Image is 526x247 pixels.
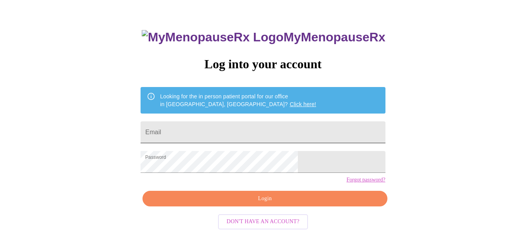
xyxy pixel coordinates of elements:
h3: Log into your account [141,57,385,71]
a: Forgot password? [347,177,385,183]
img: MyMenopauseRx Logo [142,30,283,44]
h3: MyMenopauseRx [142,30,385,44]
span: Login [151,194,378,204]
a: Click here! [290,101,316,107]
a: Don't have an account? [216,218,310,224]
button: Don't have an account? [218,214,308,229]
div: Looking for the in person patient portal for our office in [GEOGRAPHIC_DATA], [GEOGRAPHIC_DATA]? [160,89,316,111]
span: Don't have an account? [227,217,299,227]
button: Login [142,191,387,207]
